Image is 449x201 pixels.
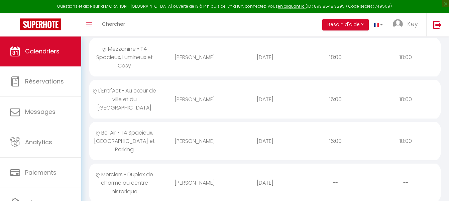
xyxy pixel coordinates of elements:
div: ღ L'Entr'Act • Au cœur de ville et du [GEOGRAPHIC_DATA] [89,80,159,118]
a: ... Key [388,13,426,36]
div: [DATE] [230,130,300,152]
img: Super Booking [20,18,61,30]
img: ... [393,19,403,29]
img: logout [433,20,442,29]
div: -- [371,172,441,194]
span: Réservations [25,77,64,85]
div: [DATE] [230,172,300,194]
div: 10:00 [371,46,441,68]
div: [PERSON_NAME] [159,130,230,152]
span: Calendriers [25,47,60,55]
div: 16:00 [300,88,370,110]
div: [DATE] [230,88,300,110]
div: -- [300,172,370,194]
div: [PERSON_NAME] [159,172,230,194]
span: Paiements [25,168,57,177]
span: Chercher [102,20,125,27]
span: Key [407,20,418,28]
div: [PERSON_NAME] [159,46,230,68]
div: 18:00 [300,46,370,68]
div: [DATE] [230,46,300,68]
div: ღ Mezzanine • T4 Spacieux, Lumineux et Cosy [89,38,159,76]
div: ღ Bel Air • T4 Spacieux, [GEOGRAPHIC_DATA] et Parking [89,122,159,160]
button: Open LiveChat chat widget [5,3,25,23]
a: en cliquant ici [278,3,306,9]
a: Chercher [97,13,130,36]
span: Messages [25,108,55,116]
div: 16:00 [300,130,370,152]
span: Analytics [25,138,52,146]
div: 10:00 [371,130,441,152]
button: Besoin d'aide ? [322,19,369,30]
div: [PERSON_NAME] [159,88,230,110]
div: 10:00 [371,88,441,110]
